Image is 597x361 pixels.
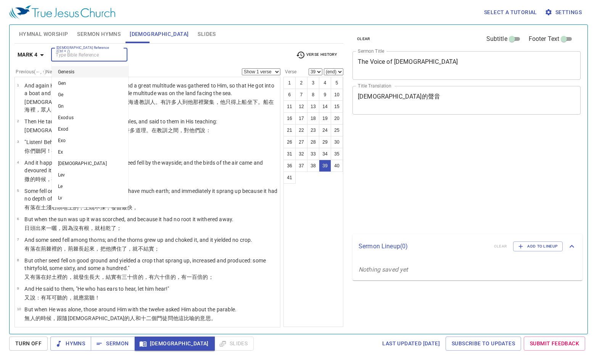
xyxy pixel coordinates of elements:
textarea: The Voice of [DEMOGRAPHIC_DATA] [358,58,575,73]
wg4098: 在荊棘 [35,246,160,252]
wg191: 的，就應當聽 [62,295,100,301]
wg2424: 就用 [81,127,211,133]
li: Ex [52,146,128,158]
span: Verse History [296,50,337,60]
span: Sermon Hymns [77,29,121,39]
p: And it happened, as he sowed, that some seed fell by the wayside; and the birds of the air came a... [24,159,278,174]
input: Type Bible Reference [53,50,113,59]
button: 15 [331,100,343,113]
wg1093: 裡的，就發生長大 [57,274,213,280]
button: 21 [283,124,296,136]
img: True Jesus Church [9,5,115,19]
button: 34 [319,148,331,160]
wg1325: 實 [149,246,159,252]
p: [DEMOGRAPHIC_DATA] [24,126,217,134]
button: 14 [319,100,331,113]
button: 33 [307,148,319,160]
li: Gen [52,78,128,89]
wg3775: 可聽 [51,295,100,301]
wg191: ！有一個撒種的 [46,148,111,154]
button: 17 [295,112,307,125]
p: And He said to them, "He who has ears to hear, let him hear!" [24,285,169,293]
wg2590: 有 [116,274,214,280]
span: 6 [17,217,19,221]
span: Hymns [56,339,85,348]
wg1520: 三十倍的 [122,274,214,280]
label: Verse [283,70,296,74]
span: Subscribe to Updates [452,339,515,348]
wg305: ，把他 [95,246,159,252]
button: 4 [319,77,331,89]
button: 19 [319,112,331,125]
button: 31 [283,148,296,160]
wg191: ！ [95,295,100,301]
wg3583: ； [116,225,122,231]
button: 13 [307,100,319,113]
button: [DEMOGRAPHIC_DATA] [135,337,215,351]
button: clear [352,34,375,44]
p: But other seed fell on good ground and yielded a crop that sprang up, increased and produced: som... [24,257,278,272]
wg4846: 住了，就不 [116,246,159,252]
wg1835: ，有 [176,274,214,280]
wg1520: 六十倍的 [154,274,214,280]
b: Mark 4 [18,50,37,60]
p: And He said to them, "To you it has been given to know the mystery of the kingdom of [DEMOGRAPHIC... [24,326,278,342]
li: Lev [52,169,128,181]
button: 30 [331,136,343,148]
a: Last updated [DATE] [379,337,443,351]
wg4098: 在土淺石頭地 [35,204,138,210]
span: 5 [17,188,19,193]
iframe: from-child [349,123,536,231]
p: 又說 [24,294,169,301]
p: 有落 [24,204,278,211]
button: 25 [331,124,343,136]
button: 38 [307,160,319,172]
wg846: 擠 [111,246,159,252]
button: 40 [331,160,343,172]
wg1816: 最快， [122,204,138,210]
button: Mark 4 [14,48,50,62]
wg846: 說 [200,127,211,133]
span: 1 [17,83,19,87]
textarea: [DEMOGRAPHIC_DATA]的聲音 [358,93,575,107]
wg4491: ，就枯乾了 [89,225,122,231]
wg2590: ； [154,246,159,252]
p: But when the sun was up it was scorched, and because it had no root it withered away. [24,215,233,223]
wg2192: 耳 [46,295,100,301]
span: 2 [17,119,19,123]
p: And again He began to teach by the sea. And a great multitude was gathered to Him, so that He got... [24,82,278,97]
button: 26 [283,136,296,148]
wg393: 一曬 [46,225,122,231]
wg3844: 海邊 [24,99,274,113]
span: 7 [17,237,19,241]
li: Ge [52,89,128,100]
button: 37 [295,160,307,172]
span: Hymnal Worship [19,29,68,39]
li: Exodus [52,112,128,123]
span: 4 [17,160,19,164]
span: Add to Lineup [518,243,558,250]
button: 20 [331,112,343,125]
button: 23 [307,124,319,136]
wg1325: 實 [111,274,214,280]
wg2246: 出來 [35,225,122,231]
wg2739: ，因為沒 [57,225,122,231]
button: 27 [295,136,307,148]
button: 18 [307,112,319,125]
p: Then He taught them many things by parables, and said to them in His teaching: [24,118,217,125]
button: 8 [307,89,319,101]
p: [DEMOGRAPHIC_DATA][PERSON_NAME] [24,98,278,113]
wg3850: 。 [211,315,216,321]
button: Sermon [91,337,135,351]
button: 22 [295,124,307,136]
wg837: ，結 [100,274,214,280]
p: 無人的時候 [24,314,237,322]
wg3361: 有 [79,225,122,231]
span: Sermon [97,339,129,348]
button: 5 [331,77,343,89]
wg2192: 根 [84,225,122,231]
p: And some seed fell among thorns; and the thorns grew up and choked it, and it yielded no crop. [24,236,252,244]
wg4862: 十二個門徒 [141,315,216,321]
wg4098: 在 [41,274,214,280]
button: Select a tutorial [481,5,540,19]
